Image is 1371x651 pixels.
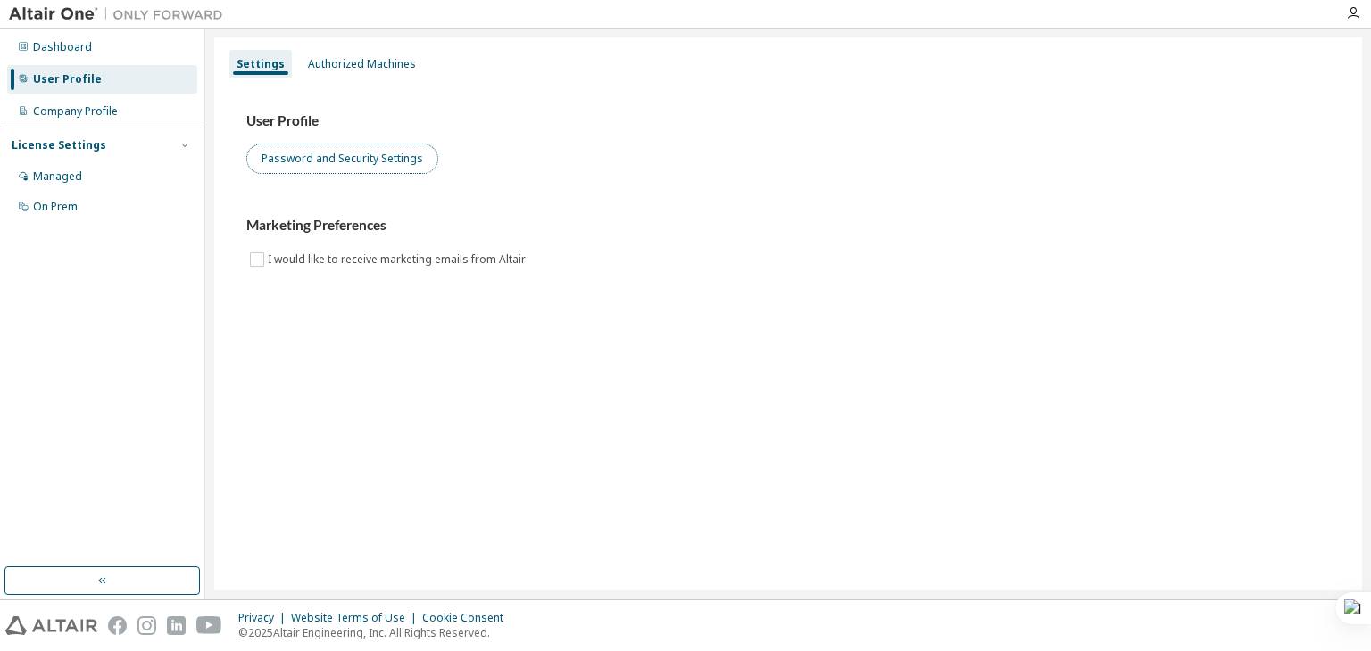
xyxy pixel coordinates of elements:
div: On Prem [33,200,78,214]
img: Altair One [9,5,232,23]
div: Dashboard [33,40,92,54]
div: Settings [237,57,285,71]
button: Password and Security Settings [246,144,438,174]
h3: Marketing Preferences [246,217,1330,235]
div: Website Terms of Use [291,611,422,625]
div: Company Profile [33,104,118,119]
div: Privacy [238,611,291,625]
img: instagram.svg [137,616,156,635]
div: User Profile [33,72,102,87]
div: Managed [33,169,82,184]
label: I would like to receive marketing emails from Altair [268,249,529,270]
img: youtube.svg [196,616,222,635]
img: facebook.svg [108,616,127,635]
div: Cookie Consent [422,611,514,625]
p: © 2025 Altair Engineering, Inc. All Rights Reserved. [238,625,514,640]
div: Authorized Machines [308,57,416,71]
h3: User Profile [246,112,1330,130]
img: altair_logo.svg [5,616,97,635]
div: License Settings [12,138,106,152]
img: linkedin.svg [167,616,186,635]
